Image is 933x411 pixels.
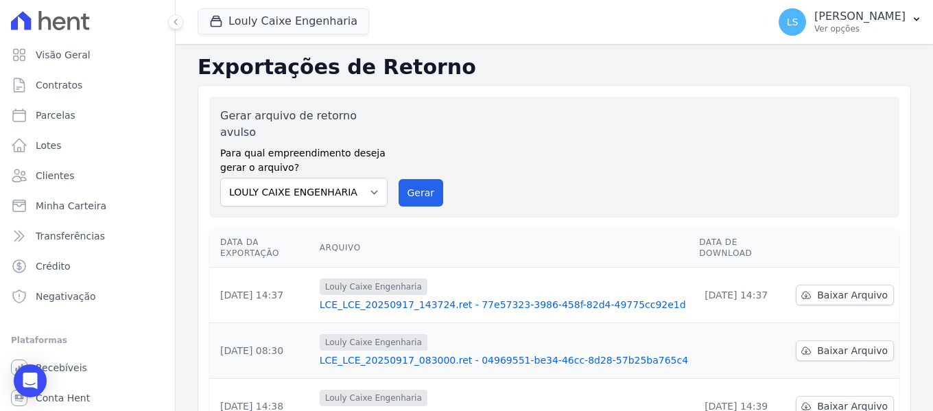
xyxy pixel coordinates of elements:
a: Clientes [5,162,169,189]
span: Parcelas [36,108,75,122]
span: Transferências [36,229,105,243]
span: Lotes [36,139,62,152]
span: Recebíveis [36,361,87,375]
a: Visão Geral [5,41,169,69]
th: Data de Download [694,228,790,268]
td: [DATE] 14:37 [694,268,790,323]
label: Gerar arquivo de retorno avulso [220,108,388,141]
span: Crédito [36,259,71,273]
a: Lotes [5,132,169,159]
a: Crédito [5,253,169,280]
span: Contratos [36,78,82,92]
span: Louly Caixe Engenharia [320,334,427,351]
th: Data da Exportação [209,228,314,268]
span: Louly Caixe Engenharia [320,390,427,406]
span: Baixar Arquivo [817,288,888,302]
a: LCE_LCE_20250917_083000.ret - 04969551-be34-46cc-8d28-57b25ba765c4 [320,353,688,367]
span: Clientes [36,169,74,183]
span: Minha Carteira [36,199,106,213]
td: [DATE] 14:37 [209,268,314,323]
a: Negativação [5,283,169,310]
div: Plataformas [11,332,164,349]
label: Para qual empreendimento deseja gerar o arquivo? [220,141,388,175]
h2: Exportações de Retorno [198,55,911,80]
a: Parcelas [5,102,169,129]
p: [PERSON_NAME] [814,10,906,23]
button: LS [PERSON_NAME] Ver opções [768,3,933,41]
a: Baixar Arquivo [796,340,894,361]
a: LCE_LCE_20250917_143724.ret - 77e57323-3986-458f-82d4-49775cc92e1d [320,298,688,312]
th: Arquivo [314,228,694,268]
span: Negativação [36,290,96,303]
a: Baixar Arquivo [796,285,894,305]
span: LS [787,17,799,27]
button: Louly Caixe Engenharia [198,8,369,34]
span: Baixar Arquivo [817,344,888,357]
a: Recebíveis [5,354,169,381]
a: Contratos [5,71,169,99]
span: Conta Hent [36,391,90,405]
p: Ver opções [814,23,906,34]
button: Gerar [399,179,444,207]
span: Visão Geral [36,48,91,62]
span: Louly Caixe Engenharia [320,279,427,295]
div: Open Intercom Messenger [14,364,47,397]
a: Transferências [5,222,169,250]
td: [DATE] 08:30 [209,323,314,379]
a: Minha Carteira [5,192,169,220]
